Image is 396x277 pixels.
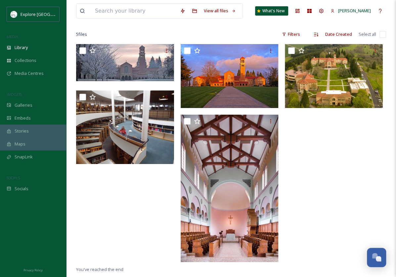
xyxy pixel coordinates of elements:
[11,11,17,18] img: north%20marion%20account.png
[367,248,386,267] button: Open Chat
[181,115,279,262] img: Mt Angel Abbey Inside.jpg
[7,175,20,180] span: SOCIALS
[15,154,33,160] span: SnapLink
[76,31,87,37] span: 5 file s
[7,34,18,39] span: MEDIA
[327,4,374,17] a: [PERSON_NAME]
[92,4,177,18] input: Search your library
[322,28,355,41] div: Date Created
[76,44,174,81] img: Snowy Abbey.jfif
[21,11,111,17] span: Explore [GEOGRAPHIC_DATA][PERSON_NAME]
[279,28,303,41] div: Filters
[76,266,123,272] span: You've reached the end
[255,6,288,16] a: What's New
[15,115,31,121] span: Embeds
[285,44,383,108] img: Mt Angel Abbey.jpg
[15,57,36,64] span: Collections
[200,4,239,17] a: View all files
[15,186,28,192] span: Socials
[23,268,43,272] span: Privacy Policy
[15,128,29,134] span: Stories
[15,102,32,108] span: Galleries
[359,31,376,37] span: Select all
[15,44,28,51] span: Library
[76,90,174,164] img: Abbey Library.jpg
[338,8,371,14] span: [PERSON_NAME]
[7,92,22,97] span: WIDGETS
[181,44,279,108] img: MT Angel Abbey Front.jpg
[15,141,25,147] span: Maps
[15,70,44,77] span: Media Centres
[23,266,43,274] a: Privacy Policy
